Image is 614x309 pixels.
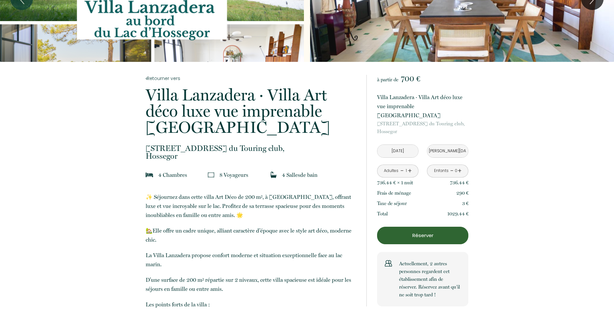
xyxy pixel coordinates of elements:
p: 4 Salle de bain [282,170,318,179]
p: 736.44 € × 1 nuit [377,179,413,187]
p: 1029.44 € [447,210,469,218]
a: Retourner vers [146,75,358,82]
a: + [458,166,462,176]
input: Arrivée [377,145,418,157]
p: Réserver [379,232,466,239]
p: Hossegor [377,120,468,135]
p: La Villa Lanzadera propose confort moderne et situation exceptionnelle face au lac marin. [146,251,358,269]
p: ✨ Séjournez dans cette villa Art Déco de 200 m², à [GEOGRAPHIC_DATA], offrant luxe et vue incroya... [146,192,358,220]
span: [STREET_ADDRESS] du Touring club, [377,120,468,128]
img: users [385,260,392,267]
img: guests [208,172,214,178]
p: 736.44 € [450,179,469,187]
p: Total [377,210,388,218]
p: D’une surface de 200 m² répartie sur 2 niveaux, cette villa spacieuse est idéale pour les séjours... [146,275,358,293]
p: Frais de ménage [377,189,411,197]
div: Enfants [434,168,449,174]
p: Taxe de séjour [377,200,407,207]
p: 4 Chambre [158,170,187,179]
p: 🏡Elle offre un cadre unique, alliant caractère d’époque avec le style art déco, moderne chic. [146,226,358,244]
div: 0 [454,168,458,174]
span: [STREET_ADDRESS] du Touring club, [146,144,358,152]
p: Villa Lanzadera · Villa Art déco luxe vue imprenable [GEOGRAPHIC_DATA] [146,87,358,135]
p: Hossegor [146,144,358,160]
span: à partir de [377,77,398,83]
p: Les points forts de la villa : [146,300,358,309]
input: Départ [427,145,468,157]
div: 1 [405,168,408,174]
a: - [400,166,404,176]
span: s [185,172,187,178]
div: Adultes [384,168,398,174]
span: s [246,172,248,178]
p: Villa Lanzadera · Villa Art déco luxe vue imprenable [GEOGRAPHIC_DATA] [377,93,468,120]
a: + [408,166,412,176]
p: Actuellement, 2 autres personnes regardent cet établissement afin de réserver. Réservez avant qu’... [399,260,461,299]
button: Réserver [377,227,468,244]
p: 8 Voyageur [219,170,248,179]
span: 700 € [401,74,420,83]
p: 3 € [462,200,469,207]
p: 290 € [456,189,469,197]
a: - [450,166,454,176]
span: s [298,172,300,178]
